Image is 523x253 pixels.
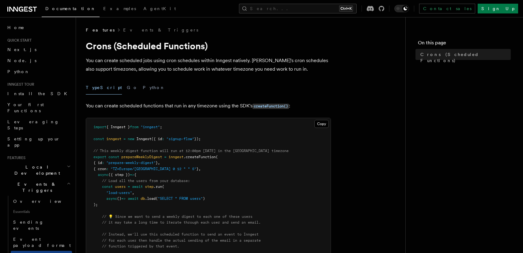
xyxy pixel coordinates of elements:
[394,5,409,12] button: Toggle dark mode
[93,149,289,153] span: // This weekly digest function will run at 12:00pm [DATE] in the [GEOGRAPHIC_DATA] timezone
[7,47,36,52] span: Next.js
[11,234,72,251] a: Event payload format
[5,155,25,160] span: Features
[86,56,331,73] p: You can create scheduled jobs using cron schedules within Inngest natively. [PERSON_NAME]'s cron ...
[86,27,115,33] span: Features
[11,196,72,207] a: Overview
[162,137,164,141] span: :
[5,38,32,43] span: Quick start
[132,184,143,189] span: await
[5,162,72,179] button: Local Development
[143,6,176,11] span: AgentKit
[5,99,72,116] a: Your first Functions
[339,6,353,12] kbd: Ctrl+K
[5,88,72,99] a: Install the SDK
[106,125,130,129] span: { Inngest }
[100,2,140,17] a: Examples
[93,203,98,207] span: );
[164,155,166,159] span: =
[13,199,76,204] span: Overview
[127,81,138,95] button: Go
[5,179,72,196] button: Events & Triggers
[93,161,102,165] span: { id
[156,196,158,201] span: (
[130,173,134,177] span: =>
[93,137,104,141] span: const
[5,22,72,33] a: Home
[102,238,261,243] span: // for each user then handle the actual sending of the email in a separate
[158,161,160,165] span: ,
[106,196,117,201] span: async
[7,91,71,96] span: Install the SDK
[42,2,100,17] a: Documentation
[115,184,126,189] span: users
[160,125,162,129] span: ;
[102,244,179,248] span: // function triggered by that event.
[13,237,71,248] span: Event payload format
[420,51,511,64] span: Crons (Scheduled Functions)
[239,4,357,13] button: Search...Ctrl+K
[5,133,72,151] a: Setting up your app
[199,167,201,171] span: ,
[162,184,164,189] span: (
[132,191,134,195] span: ,
[93,125,106,129] span: import
[128,184,130,189] span: =
[108,173,130,177] span: ({ step })
[141,196,145,201] span: db
[7,119,59,130] span: Leveraging Steps
[45,6,96,11] span: Documentation
[102,214,252,219] span: // 💡 Since we want to send a weekly digest to each one of these users
[5,164,67,176] span: Local Development
[7,69,30,74] span: Python
[102,184,113,189] span: const
[11,217,72,234] a: Sending events
[128,137,134,141] span: new
[108,155,119,159] span: const
[102,161,104,165] span: :
[93,155,106,159] span: export
[5,44,72,55] a: Next.js
[145,196,156,201] span: .load
[252,104,289,109] code: createFunction()
[166,137,194,141] span: "signup-flow"
[169,155,184,159] span: inngest
[158,196,203,201] span: "SELECT * FROM users"
[145,184,153,189] span: step
[7,136,60,147] span: Setting up your app
[86,40,331,51] h1: Crons (Scheduled Functions)
[151,137,162,141] span: ({ id
[5,66,72,77] a: Python
[7,102,44,113] span: Your first Functions
[93,167,106,171] span: { cron
[134,173,136,177] span: {
[123,27,198,33] a: Events & Triggers
[153,184,162,189] span: .run
[156,161,158,165] span: }
[203,196,205,201] span: )
[5,116,72,133] a: Leveraging Steps
[111,167,196,171] span: "TZ=Europe/[GEOGRAPHIC_DATA] 0 12 * * 5"
[128,196,138,201] span: await
[103,6,136,11] span: Examples
[7,58,36,63] span: Node.js
[418,49,511,66] a: Crons (Scheduled Functions)
[117,196,121,201] span: ()
[121,196,126,201] span: =>
[86,81,122,95] button: TypeScript
[196,167,199,171] span: }
[141,125,160,129] span: "inngest"
[140,2,180,17] a: AgentKit
[123,137,126,141] span: =
[136,137,151,141] span: Inngest
[314,120,329,128] button: Copy
[5,82,34,87] span: Inngest tour
[7,24,25,31] span: Home
[478,4,518,13] a: Sign Up
[106,137,121,141] span: inngest
[252,103,289,109] a: createFunction()
[194,137,201,141] span: });
[143,81,165,95] button: Python
[121,155,162,159] span: prepareWeeklyDigest
[102,232,259,236] span: // Instead, we'll use this scheduled function to send an event to Inngest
